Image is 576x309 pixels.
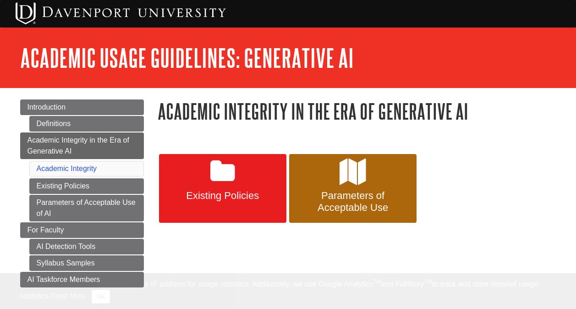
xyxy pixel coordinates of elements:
span: Existing Policies [166,190,280,202]
span: For Faculty [27,226,64,234]
a: Academic Integrity [37,165,97,172]
div: This site uses cookies and records your IP address for usage statistics. Additionally, we use Goo... [20,279,556,303]
a: Academic Integrity in the Era of Generative AI [20,132,144,159]
span: Academic Integrity in the Era of Generative AI [27,136,129,155]
img: Davenport University [16,2,226,24]
h1: Academic Integrity in the Era of Generative AI [158,99,556,123]
a: Syllabus Samples [29,255,144,271]
a: Definitions [29,116,144,132]
a: Academic Usage Guidelines: Generative AI [20,44,354,72]
div: Guide Page Menu [20,99,144,287]
span: AI Taskforce Members [27,276,100,283]
sup: TM [424,279,432,285]
span: Parameters of Acceptable Use [296,190,410,214]
a: Introduction [20,99,144,115]
sup: TM [373,279,381,285]
a: AI Taskforce Members [20,272,144,287]
a: AI Detection Tools [29,239,144,254]
a: Parameters of Acceptable Use of AI [29,195,144,221]
a: For Faculty [20,222,144,238]
a: Existing Policies [159,154,286,223]
a: Existing Policies [29,178,144,194]
span: Introduction [27,103,66,111]
a: Parameters of Acceptable Use [289,154,417,223]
